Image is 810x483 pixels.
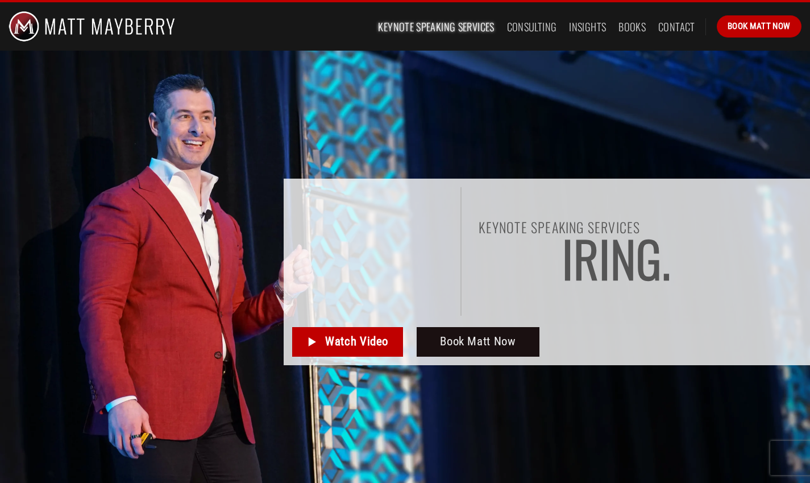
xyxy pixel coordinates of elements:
a: Book Matt Now [417,327,540,357]
a: Keynote Speaking Services [378,16,494,37]
a: Contact [658,16,695,37]
a: Books [618,16,646,37]
a: Insights [569,16,606,37]
span: Book Matt Now [728,19,791,33]
span: Book Matt Now [440,332,516,351]
a: Watch Video [292,327,403,357]
h1: Keynote Speaking Services [479,220,801,234]
img: Matt Mayberry [9,2,175,51]
a: Book Matt Now [717,15,801,37]
a: Consulting [507,16,557,37]
span: Watch Video [325,332,388,351]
